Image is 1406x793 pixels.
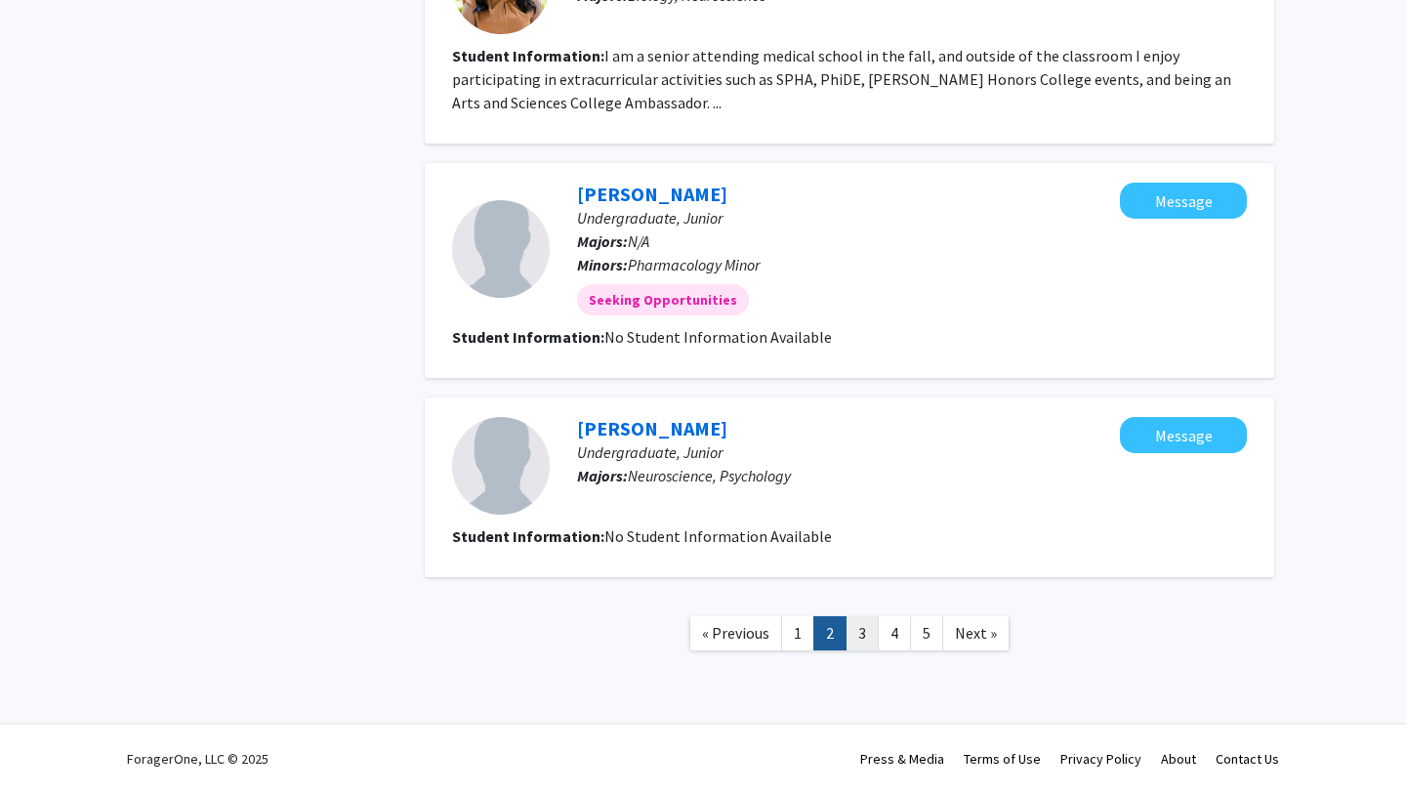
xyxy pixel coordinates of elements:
[1216,750,1279,768] a: Contact Us
[452,526,604,546] b: Student Information:
[702,623,769,643] span: « Previous
[942,616,1010,650] a: Next
[846,616,879,650] a: 3
[860,750,944,768] a: Press & Media
[425,597,1274,676] nav: Page navigation
[577,416,727,440] a: [PERSON_NAME]
[604,526,832,546] span: No Student Information Available
[577,284,749,315] mat-chip: Seeking Opportunities
[577,466,628,485] b: Majors:
[628,466,791,485] span: Neuroscience, Psychology
[813,616,847,650] a: 2
[1120,417,1247,453] button: Message Siya Patel
[127,725,269,793] div: ForagerOne, LLC © 2025
[628,255,760,274] span: Pharmacology Minor
[15,705,83,778] iframe: Chat
[577,255,628,274] b: Minors:
[577,182,727,206] a: [PERSON_NAME]
[604,327,832,347] span: No Student Information Available
[628,231,649,251] span: N/A
[452,327,604,347] b: Student Information:
[1120,183,1247,219] button: Message Nima Patel
[577,442,723,462] span: Undergraduate, Junior
[781,616,814,650] a: 1
[577,208,723,228] span: Undergraduate, Junior
[689,616,782,650] a: Previous
[1060,750,1141,768] a: Privacy Policy
[878,616,911,650] a: 4
[964,750,1041,768] a: Terms of Use
[452,46,1231,112] fg-read-more: I am a senior attending medical school in the fall, and outside of the classroom I enjoy particip...
[955,623,997,643] span: Next »
[910,616,943,650] a: 5
[452,46,604,65] b: Student Information:
[577,231,628,251] b: Majors:
[1161,750,1196,768] a: About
